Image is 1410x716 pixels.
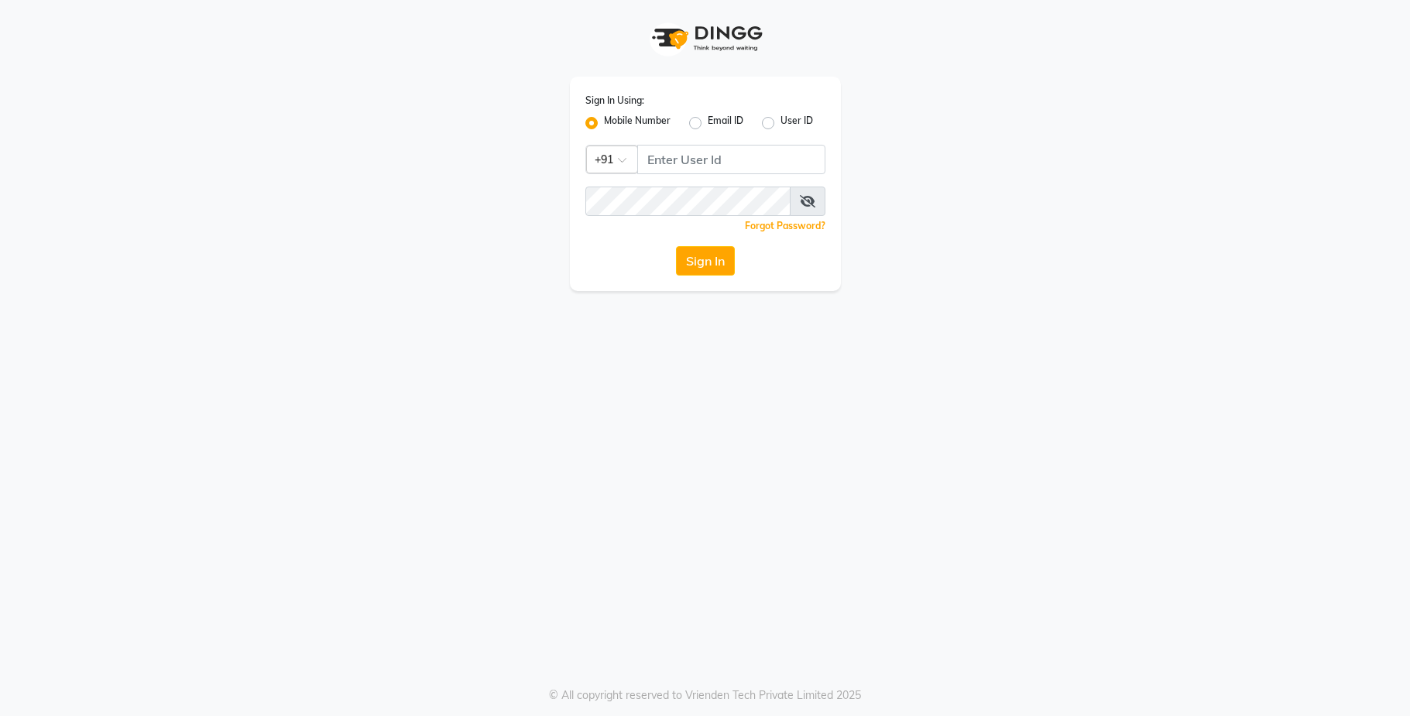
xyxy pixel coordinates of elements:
label: Sign In Using: [585,94,644,108]
label: Email ID [708,114,743,132]
input: Username [637,145,825,174]
button: Sign In [676,246,735,276]
a: Forgot Password? [745,220,825,231]
img: logo1.svg [643,15,767,61]
label: Mobile Number [604,114,671,132]
input: Username [585,187,791,216]
label: User ID [780,114,813,132]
